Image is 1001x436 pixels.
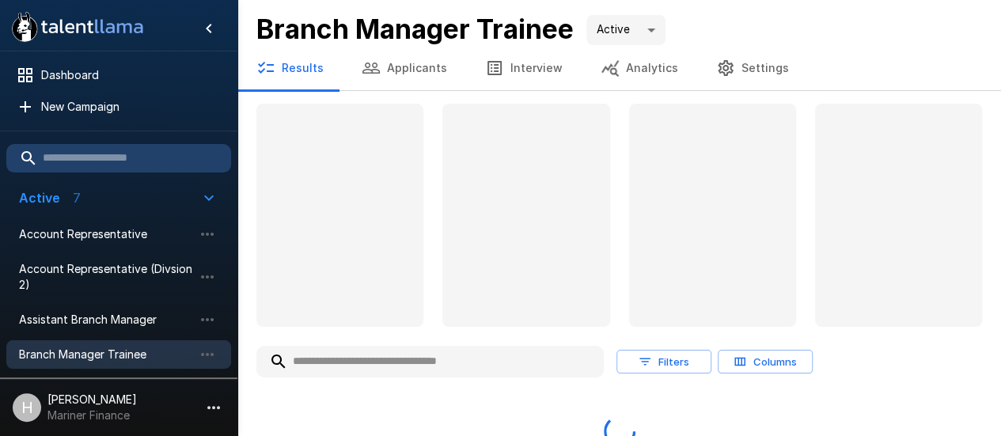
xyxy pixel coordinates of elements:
[718,350,813,374] button: Columns
[466,46,582,90] button: Interview
[582,46,697,90] button: Analytics
[256,13,574,45] b: Branch Manager Trainee
[343,46,466,90] button: Applicants
[586,15,665,45] div: Active
[237,46,343,90] button: Results
[697,46,808,90] button: Settings
[616,350,711,374] button: Filters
